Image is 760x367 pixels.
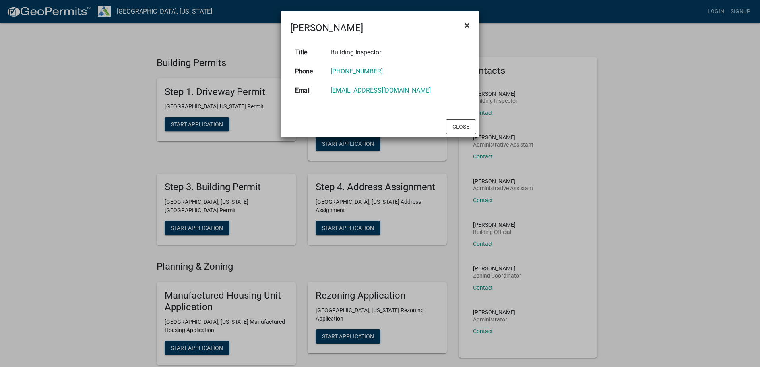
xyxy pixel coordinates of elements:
th: Title [290,43,326,62]
a: [PHONE_NUMBER] [331,68,383,75]
a: [EMAIL_ADDRESS][DOMAIN_NAME] [331,87,431,94]
h4: [PERSON_NAME] [290,21,363,35]
th: Phone [290,62,326,81]
span: × [465,20,470,31]
td: Building Inspector [326,43,470,62]
button: Close [446,119,476,134]
th: Email [290,81,326,100]
button: Close [458,14,476,37]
